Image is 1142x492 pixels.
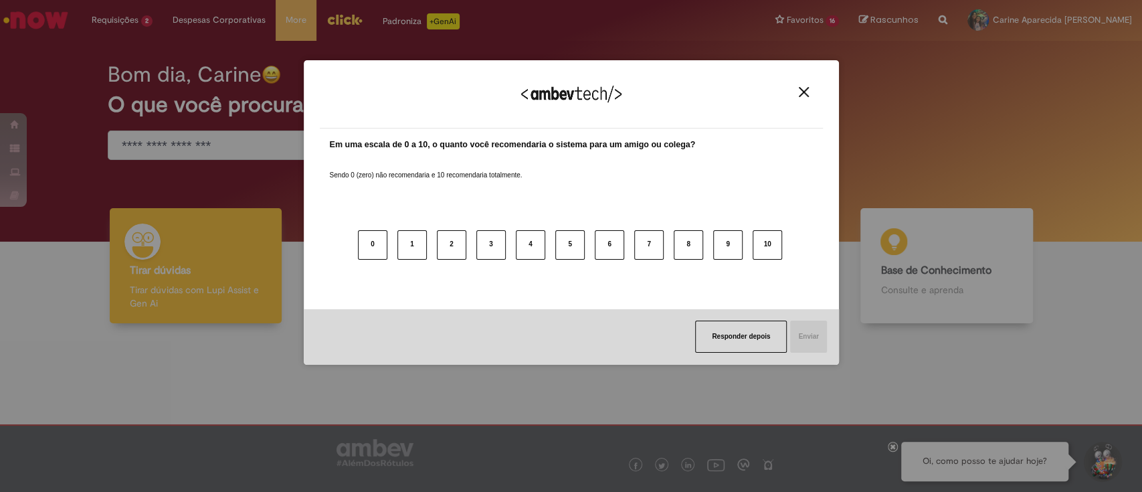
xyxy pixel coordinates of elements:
[799,87,809,97] img: Close
[753,230,782,260] button: 10
[358,230,387,260] button: 0
[521,86,622,102] img: Logo Ambevtech
[713,230,743,260] button: 9
[795,86,813,98] button: Close
[437,230,466,260] button: 2
[330,139,696,151] label: Em uma escala de 0 a 10, o quanto você recomendaria o sistema para um amigo ou colega?
[476,230,506,260] button: 3
[516,230,545,260] button: 4
[595,230,624,260] button: 6
[397,230,427,260] button: 1
[634,230,664,260] button: 7
[695,321,787,353] button: Responder depois
[555,230,585,260] button: 5
[674,230,703,260] button: 8
[330,155,522,180] label: Sendo 0 (zero) não recomendaria e 10 recomendaria totalmente.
